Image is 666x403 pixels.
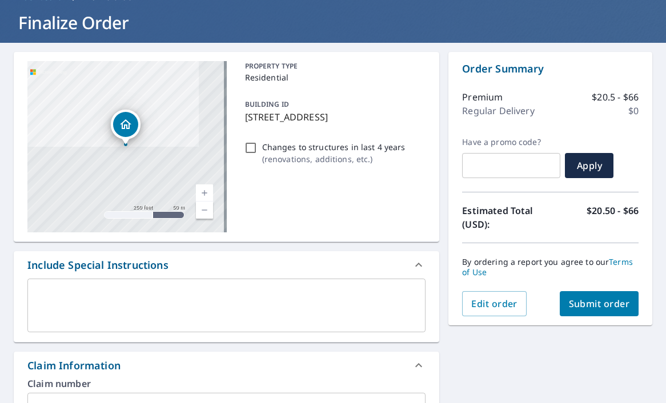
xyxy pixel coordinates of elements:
[27,358,121,373] div: Claim Information
[560,291,639,316] button: Submit order
[196,201,213,219] a: Current Level 17, Zoom Out
[245,61,422,71] p: PROPERTY TYPE
[14,352,439,379] div: Claim Information
[574,159,604,172] span: Apply
[245,110,422,124] p: [STREET_ADDRESS]
[462,257,639,277] p: By ordering a report you agree to our
[587,204,639,231] p: $20.50 - $66
[462,204,550,231] p: Estimated Total (USD):
[27,379,426,388] label: Claim number
[462,61,639,76] p: Order Summary
[462,137,560,147] label: Have a promo code?
[14,11,652,34] h1: Finalize Order
[462,90,503,104] p: Premium
[245,99,289,109] p: BUILDING ID
[628,104,639,118] p: $0
[569,297,630,310] span: Submit order
[262,141,406,153] p: Changes to structures in last 4 years
[462,256,633,277] a: Terms of Use
[14,251,439,279] div: Include Special Instructions
[262,153,406,165] p: ( renovations, additions, etc. )
[462,104,534,118] p: Regular Delivery
[245,71,422,83] p: Residential
[111,110,141,145] div: Dropped pin, building 1, Residential property, 211 King Ave SW Pataskala, OH 43062
[592,90,639,104] p: $20.5 - $66
[27,257,168,273] div: Include Special Instructions
[565,153,613,178] button: Apply
[462,291,527,316] button: Edit order
[196,184,213,201] a: Current Level 17, Zoom In
[471,297,517,310] span: Edit order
